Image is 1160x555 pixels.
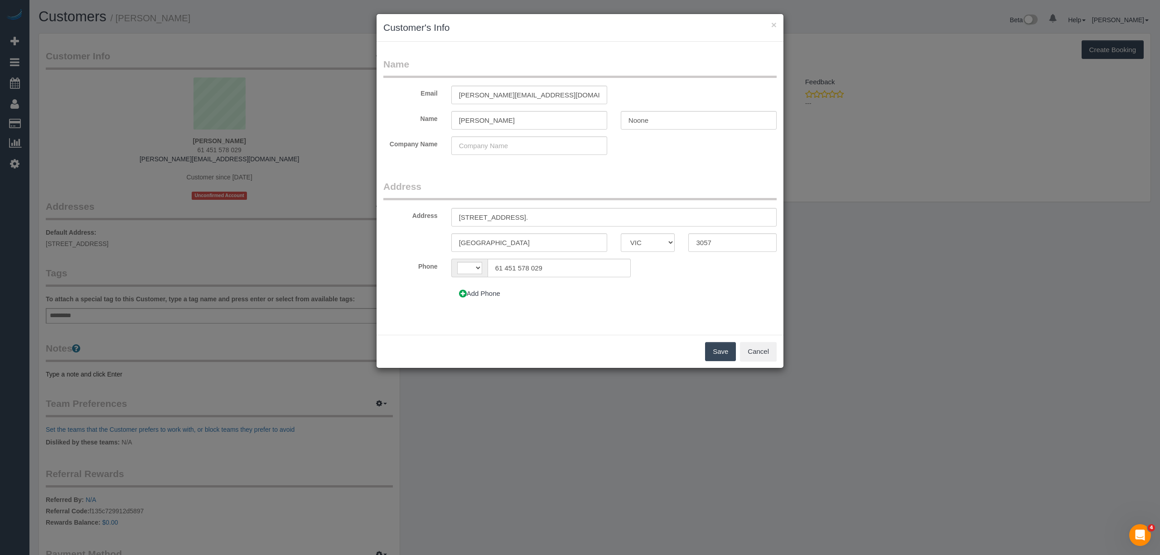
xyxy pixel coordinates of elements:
[621,111,777,130] input: Last Name
[377,14,783,368] sui-modal: Customer's Info
[771,20,777,29] button: ×
[377,86,445,98] label: Email
[383,180,777,200] legend: Address
[377,259,445,271] label: Phone
[383,58,777,78] legend: Name
[377,111,445,123] label: Name
[705,342,736,361] button: Save
[377,208,445,220] label: Address
[740,342,777,361] button: Cancel
[488,259,631,277] input: Phone
[451,111,607,130] input: First Name
[451,284,508,303] button: Add Phone
[451,136,607,155] input: Company Name
[383,21,777,34] h3: Customer's Info
[1129,524,1151,546] iframe: Intercom live chat
[377,136,445,149] label: Company Name
[688,233,777,252] input: Zip Code
[451,233,607,252] input: City
[1148,524,1155,531] span: 4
